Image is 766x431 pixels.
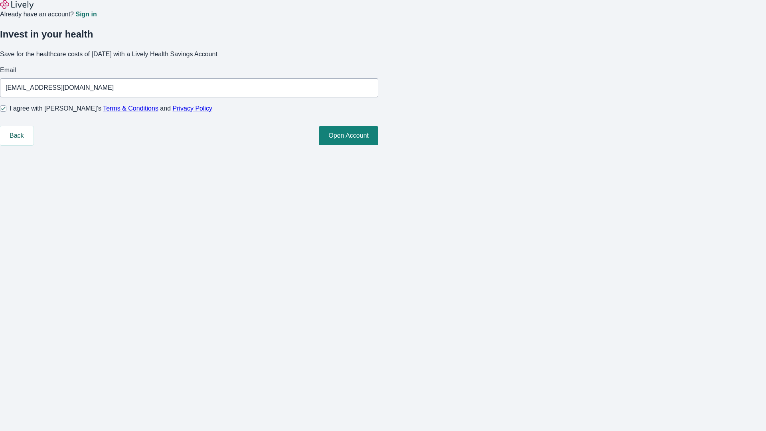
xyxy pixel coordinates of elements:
a: Privacy Policy [173,105,213,112]
a: Terms & Conditions [103,105,158,112]
span: I agree with [PERSON_NAME]’s and [10,104,212,113]
a: Sign in [75,11,97,18]
button: Open Account [319,126,378,145]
